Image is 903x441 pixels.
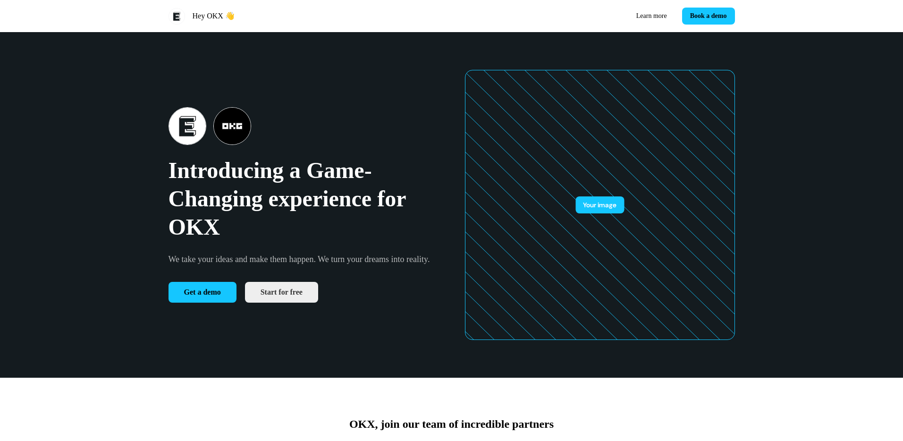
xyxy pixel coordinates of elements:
p: Introducing a Game-Changing experience for OKX [169,156,439,241]
p: Hey OKX 👋 [193,10,235,22]
a: Learn more [629,8,675,25]
button: Book a demo [682,8,735,25]
p: OKX, join our team of incredible partners [349,416,554,433]
button: Get a demo [169,282,236,303]
a: Start for free [245,282,318,303]
p: We take your ideas and make them happen. We turn your dreams into reality. [169,253,439,266]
